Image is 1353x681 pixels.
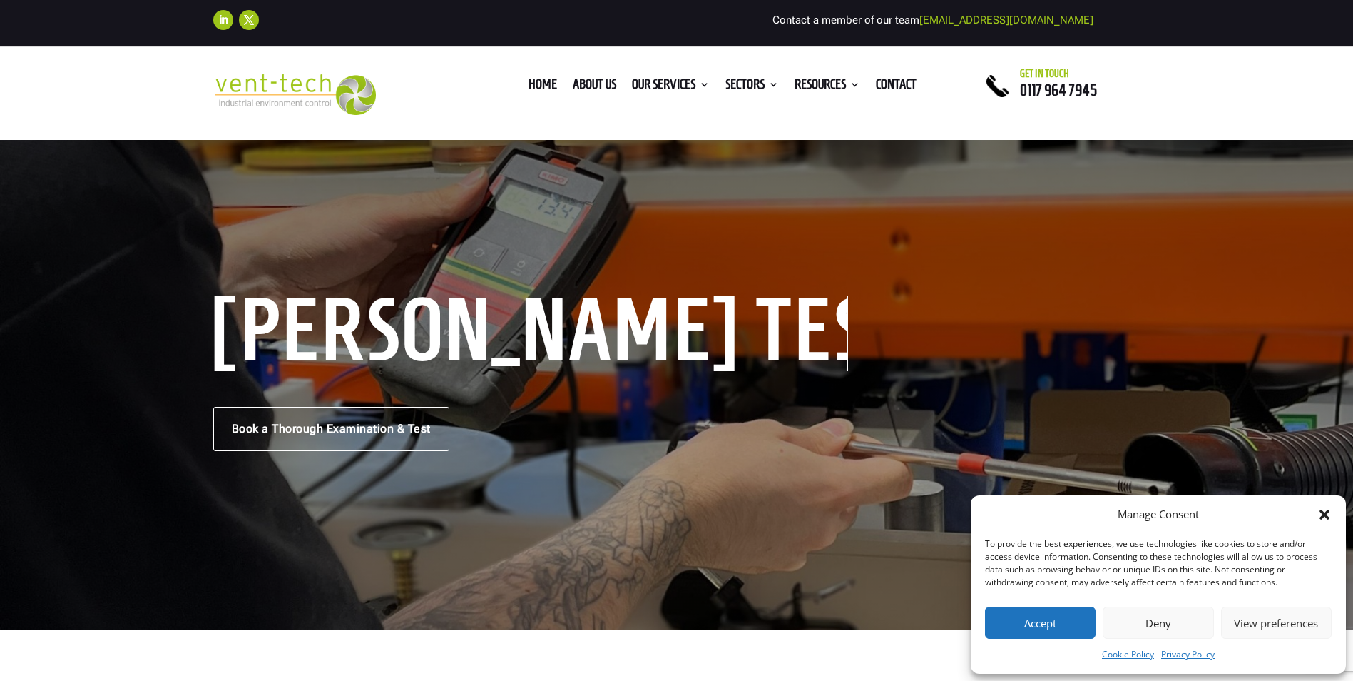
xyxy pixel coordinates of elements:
button: Deny [1103,607,1213,639]
a: Follow on LinkedIn [213,10,233,30]
a: Book a Thorough Examination & Test [213,407,449,451]
span: Contact a member of our team [772,14,1093,26]
h1: [PERSON_NAME] Testing [213,296,848,371]
button: Accept [985,607,1096,639]
div: Manage Consent [1118,506,1199,523]
img: 2023-09-27T08_35_16.549ZVENT-TECH---Clear-background [213,74,377,116]
a: Contact [876,79,917,95]
a: 0117 964 7945 [1020,81,1097,99]
a: About us [573,79,616,95]
a: Privacy Policy [1161,646,1215,663]
span: Get in touch [1020,68,1069,79]
a: Our Services [632,79,710,95]
a: Sectors [725,79,779,95]
a: Cookie Policy [1102,646,1154,663]
button: View preferences [1221,607,1332,639]
div: Close dialog [1317,508,1332,522]
a: Home [529,79,557,95]
a: Resources [795,79,860,95]
div: To provide the best experiences, we use technologies like cookies to store and/or access device i... [985,538,1330,589]
a: [EMAIL_ADDRESS][DOMAIN_NAME] [919,14,1093,26]
a: Follow on X [239,10,259,30]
